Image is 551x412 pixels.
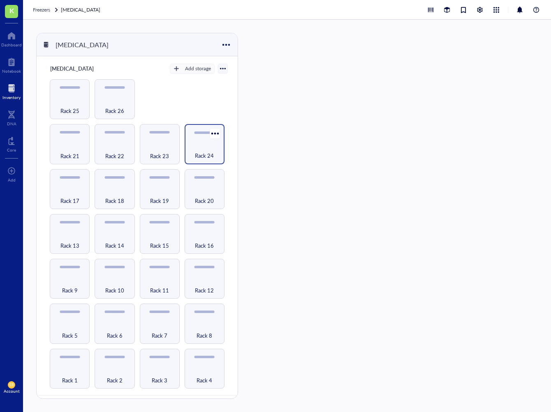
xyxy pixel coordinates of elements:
span: Rack 18 [105,196,124,205]
div: Notebook [2,69,21,74]
span: Freezers [33,6,50,13]
span: K [9,5,14,16]
div: Core [7,147,16,152]
a: Freezers [33,6,59,14]
span: Rack 26 [105,106,124,115]
span: Rack 11 [150,286,169,295]
div: Account [4,389,20,394]
span: Rack 6 [107,331,123,340]
span: EB [9,383,14,387]
span: Rack 24 [195,151,214,160]
span: Rack 2 [107,376,123,385]
span: Rack 8 [197,331,212,340]
span: Rack 19 [150,196,169,205]
span: Rack 4 [197,376,212,385]
span: Rack 5 [62,331,78,340]
button: Add storage [170,64,215,74]
span: Rack 23 [150,152,169,161]
span: Rack 16 [195,241,214,250]
span: Rack 13 [60,241,79,250]
span: Rack 22 [105,152,124,161]
span: Rack 20 [195,196,214,205]
span: Rack 1 [62,376,78,385]
span: Rack 10 [105,286,124,295]
span: Rack 15 [150,241,169,250]
a: [MEDICAL_DATA] [61,6,102,14]
div: Dashboard [1,42,22,47]
div: Add [8,177,16,182]
div: [MEDICAL_DATA] [52,38,112,52]
span: Rack 17 [60,196,79,205]
a: Dashboard [1,29,22,47]
div: Inventory [2,95,21,100]
span: Rack 12 [195,286,214,295]
div: [MEDICAL_DATA] [46,63,97,74]
div: Add storage [185,65,211,72]
span: Rack 9 [62,286,78,295]
span: Rack 7 [152,331,167,340]
a: Core [7,134,16,152]
span: Rack 14 [105,241,124,250]
span: Rack 25 [60,106,79,115]
a: Inventory [2,82,21,100]
a: DNA [7,108,16,126]
span: Rack 3 [152,376,167,385]
a: Notebook [2,55,21,74]
div: DNA [7,121,16,126]
span: Rack 21 [60,152,79,161]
